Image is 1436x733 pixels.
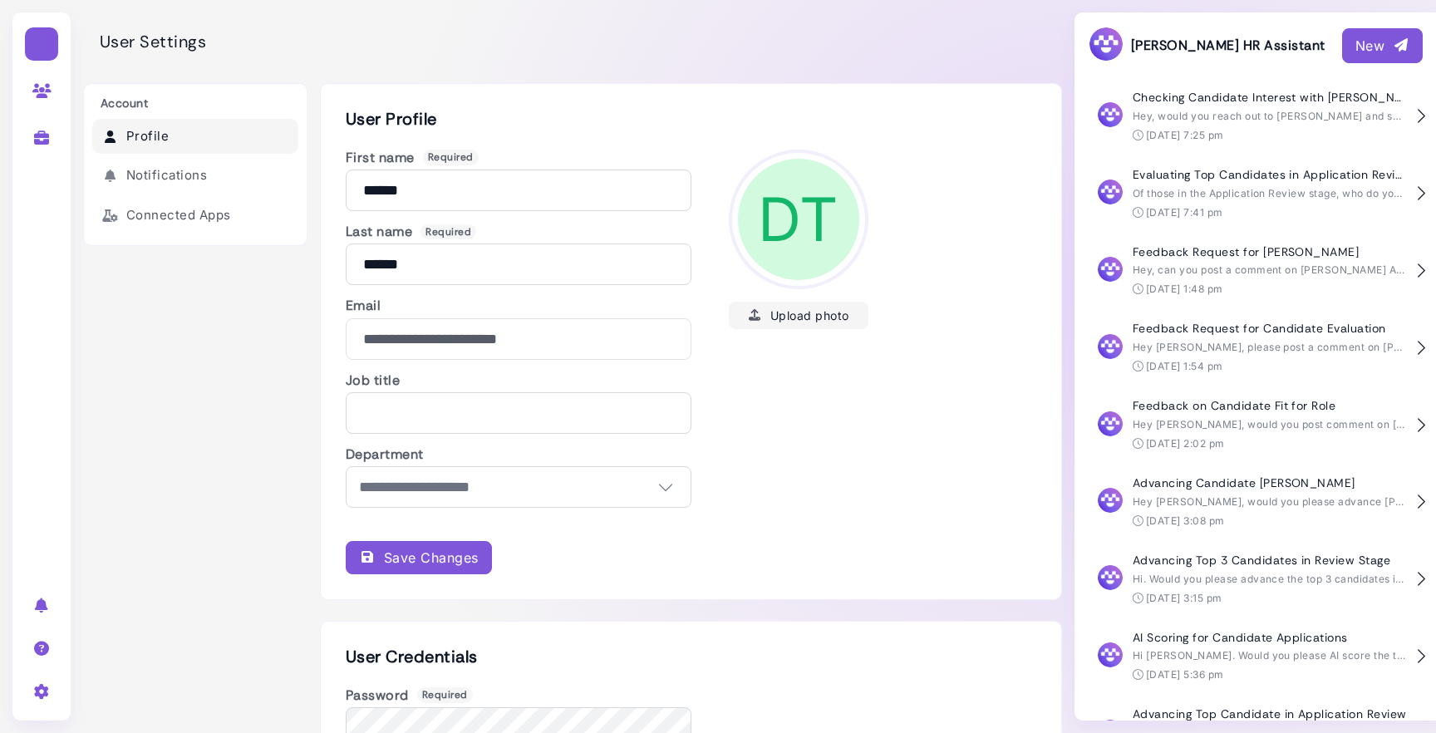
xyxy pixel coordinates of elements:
button: Feedback Request for Candidate Evaluation Hey [PERSON_NAME], please post a comment on [PERSON_NAM... [1088,309,1423,386]
h3: First name [346,150,691,165]
time: [DATE] 3:08 pm [1146,514,1225,527]
time: [DATE] 1:54 pm [1146,360,1223,372]
h3: Email [346,298,691,313]
h3: Account [92,96,298,111]
a: Notifications [92,158,298,194]
h4: Feedback on Candidate Fit for Role [1133,399,1407,413]
time: [DATE] 2:02 pm [1146,437,1225,450]
div: Upload photo [747,307,848,324]
button: Upload photo [729,302,868,329]
button: Advancing Top 3 Candidates in Review Stage Hi. Would you please advance the top 3 candidates in t... [1088,541,1423,618]
h3: Password [346,687,691,703]
h4: Feedback Request for Candidate Evaluation [1133,322,1407,336]
button: New [1342,28,1423,63]
h2: User Profile [346,109,1036,129]
h4: Feedback Request for [PERSON_NAME] [1133,245,1407,259]
span: DT [738,159,859,280]
span: Required [420,224,476,239]
time: [DATE] 7:25 pm [1146,129,1224,141]
div: Save Changes [359,548,479,568]
h3: Job title [346,372,691,388]
button: Checking Candidate Interest with [PERSON_NAME] Hey, would you reach out to [PERSON_NAME] and see ... [1088,78,1423,155]
h4: Evaluating Top Candidates in Application Review [1133,168,1407,182]
time: [DATE] 5:36 pm [1146,668,1224,681]
h3: Department [346,446,691,462]
button: Save Changes [346,541,492,574]
button: Evaluating Top Candidates in Application Review Of those in the Application Review stage, who do ... [1088,155,1423,233]
h4: Checking Candidate Interest with [PERSON_NAME] [1133,91,1407,105]
h2: User Settings [83,32,206,52]
h4: Advancing Candidate [PERSON_NAME] [1133,476,1407,490]
time: [DATE] 7:41 pm [1146,206,1223,219]
button: AI Scoring for Candidate Applications Hi [PERSON_NAME]. Would you please AI score the two candida... [1088,618,1423,696]
h2: User Credentials [346,647,1036,667]
div: New [1355,36,1409,56]
button: Feedback on Candidate Fit for Role Hey [PERSON_NAME], would you post comment on [PERSON_NAME] sha... [1088,386,1423,464]
time: [DATE] 3:15 pm [1146,592,1222,604]
span: Required [423,150,479,165]
span: Required [417,687,473,702]
h3: Last name [346,224,691,239]
a: Connected Apps [92,198,298,234]
h4: AI Scoring for Candidate Applications [1133,631,1407,645]
button: Advancing Candidate [PERSON_NAME] Hey [PERSON_NAME], would you please advance [PERSON_NAME]? [DAT... [1088,464,1423,541]
a: Profile [92,119,298,155]
h4: Advancing Top Candidate in Application Review [1133,707,1407,721]
h3: [PERSON_NAME] HR Assistant [1088,26,1325,65]
time: [DATE] 1:48 pm [1146,283,1223,295]
button: Feedback Request for [PERSON_NAME] Hey, can you post a comment on [PERSON_NAME] Applicant sharing... [1088,233,1423,310]
h4: Advancing Top 3 Candidates in Review Stage [1133,553,1407,568]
